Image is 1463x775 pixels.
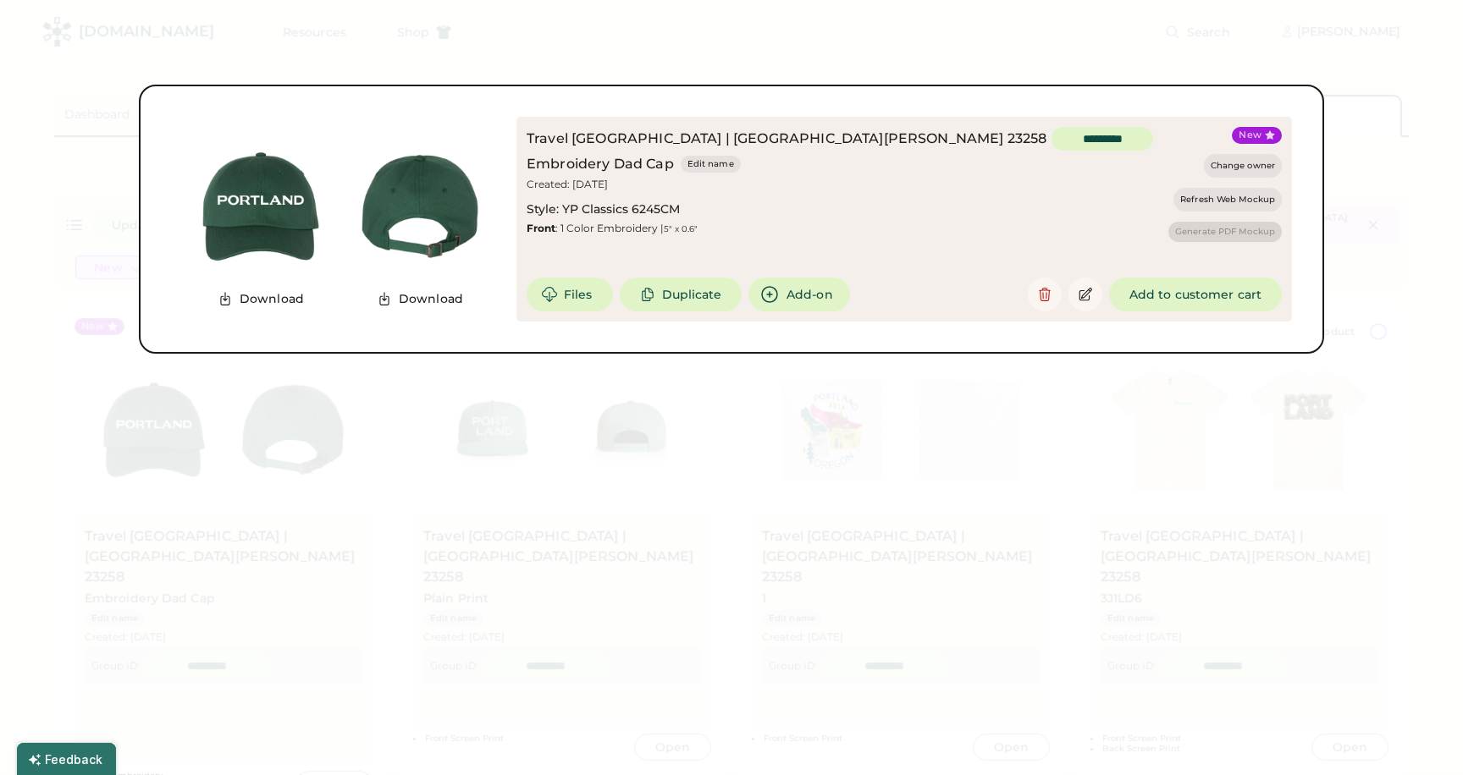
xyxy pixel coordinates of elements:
button: Add to customer cart [1109,278,1282,311]
button: Files [527,278,613,311]
button: Add-on [748,278,850,311]
button: Edit this saved product [1068,278,1102,311]
div: Style: YP Classics 6245CM [527,201,680,218]
img: generate-image [181,127,340,286]
button: Delete this saved product [1028,278,1062,311]
font: 5" x 0.6" [664,223,698,234]
img: generate-image [340,127,500,286]
div: New [1239,129,1261,142]
button: Generate PDF Mockup [1168,222,1282,242]
span: Files [564,289,593,300]
button: Change owner [1204,154,1282,178]
strong: Front [527,222,555,234]
button: Download [367,286,473,311]
div: Travel [GEOGRAPHIC_DATA] | [GEOGRAPHIC_DATA][PERSON_NAME] 23258 [527,129,1052,149]
button: Duplicate [620,278,743,311]
div: Embroidery Dad Cap [527,154,674,174]
button: Download [207,286,314,311]
div: Created: [DATE] [527,178,611,191]
button: Edit name [681,156,741,173]
div: : 1 Color Embroidery | [527,222,698,235]
button: Refresh Web Mockup [1173,188,1282,212]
